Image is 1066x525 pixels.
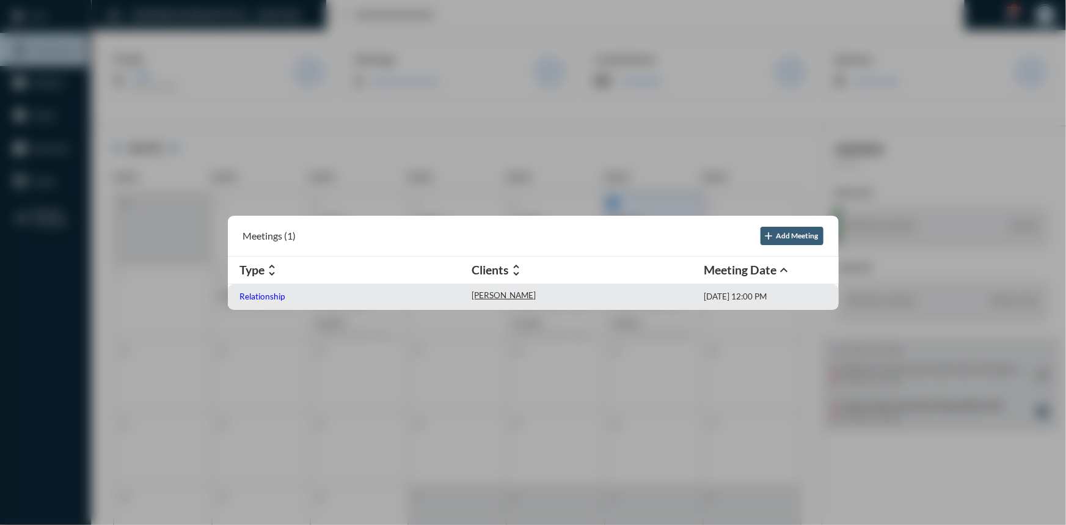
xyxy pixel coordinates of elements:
h2: Meetings (1) [243,230,296,241]
mat-icon: expand_less [777,263,792,277]
h2: Meeting Date [704,263,777,277]
mat-icon: unfold_more [509,263,524,277]
h2: Type [240,263,265,277]
p: [DATE] 12:00 PM [704,292,767,301]
mat-icon: unfold_more [265,263,280,277]
h2: Clients [472,263,509,277]
p: Relationship [240,292,285,301]
button: Add Meeting [761,227,823,245]
p: [PERSON_NAME] [472,290,536,300]
mat-icon: add [763,230,775,242]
